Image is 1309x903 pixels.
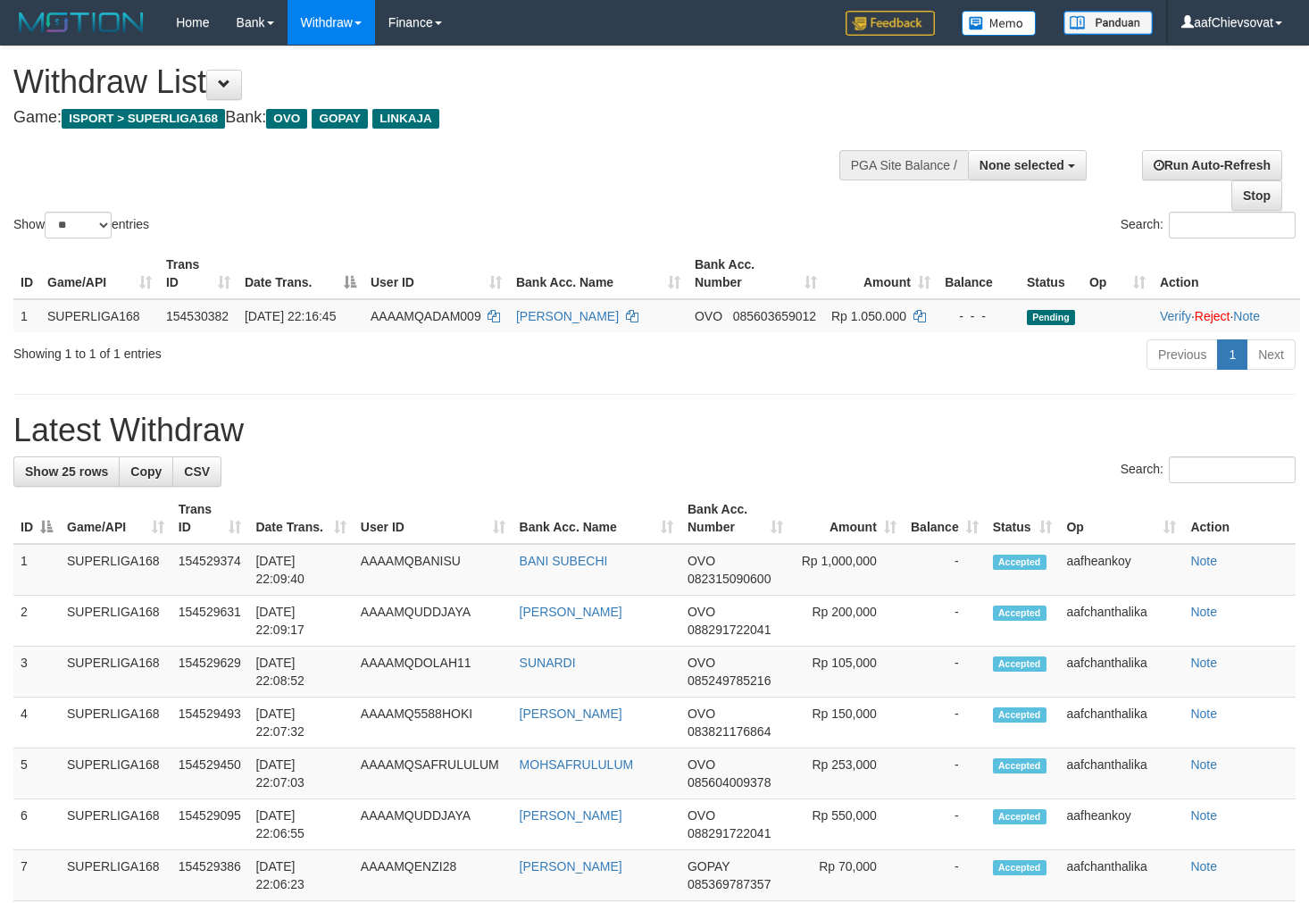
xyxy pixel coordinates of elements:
td: - [904,748,986,799]
span: Accepted [993,860,1046,875]
span: Accepted [993,758,1046,773]
td: 154529374 [171,544,249,596]
td: [DATE] 22:06:55 [248,799,353,850]
th: Op: activate to sort column ascending [1082,248,1153,299]
span: Copy 085603659012 to clipboard [733,309,816,323]
span: Copy [130,464,162,479]
input: Search: [1169,212,1296,238]
a: BANI SUBECHI [520,554,608,568]
span: Copy 085604009378 to clipboard [688,775,771,790]
th: Bank Acc. Number: activate to sort column ascending [680,493,790,544]
th: Action [1153,248,1300,299]
span: OVO [688,554,715,568]
a: Note [1190,859,1217,874]
h1: Latest Withdraw [13,413,1296,448]
span: OVO [266,109,307,129]
a: [PERSON_NAME] [520,707,622,721]
td: Rp 150,000 [790,698,904,748]
td: 154529631 [171,596,249,647]
a: Reject [1195,309,1230,323]
a: CSV [172,456,221,487]
span: AAAAMQADAM009 [371,309,481,323]
span: Accepted [993,809,1046,824]
span: Accepted [993,606,1046,621]
th: Bank Acc. Number: activate to sort column ascending [688,248,824,299]
h1: Withdraw List [13,64,855,100]
th: Balance [938,248,1020,299]
a: Note [1190,707,1217,721]
a: Run Auto-Refresh [1142,150,1282,180]
td: [DATE] 22:07:32 [248,698,353,748]
a: Copy [119,456,173,487]
span: Accepted [993,555,1046,570]
span: Rp 1.050.000 [831,309,906,323]
td: 4 [13,698,60,748]
th: Date Trans.: activate to sort column descending [238,248,363,299]
a: Next [1246,339,1296,370]
td: SUPERLIGA168 [60,799,171,850]
td: aafchanthalika [1059,596,1183,647]
a: 1 [1217,339,1247,370]
button: None selected [968,150,1087,180]
th: Game/API: activate to sort column ascending [60,493,171,544]
th: Date Trans.: activate to sort column ascending [248,493,353,544]
a: Note [1233,309,1260,323]
a: Note [1190,656,1217,670]
a: Stop [1231,180,1282,211]
th: ID: activate to sort column descending [13,493,60,544]
span: 154530382 [166,309,229,323]
td: aafheankoy [1059,799,1183,850]
td: Rp 253,000 [790,748,904,799]
img: Button%20Memo.svg [962,11,1037,36]
td: AAAAMQBANISU [354,544,513,596]
td: - [904,850,986,901]
span: Copy 085369787357 to clipboard [688,877,771,891]
th: Balance: activate to sort column ascending [904,493,986,544]
td: - [904,698,986,748]
td: 154529386 [171,850,249,901]
span: Pending [1027,310,1075,325]
td: SUPERLIGA168 [60,596,171,647]
a: [PERSON_NAME] [520,808,622,823]
td: AAAAMQUDDJAYA [354,799,513,850]
div: - - - [945,307,1013,325]
a: Note [1190,757,1217,772]
th: Amount: activate to sort column ascending [790,493,904,544]
th: Action [1183,493,1296,544]
span: Copy 083821176864 to clipboard [688,724,771,739]
th: User ID: activate to sort column ascending [363,248,509,299]
td: 154529095 [171,799,249,850]
span: Show 25 rows [25,464,108,479]
img: panduan.png [1063,11,1153,35]
td: SUPERLIGA168 [60,647,171,698]
th: ID [13,248,40,299]
a: MOHSAFRULULUM [520,757,634,772]
span: Copy 088291722041 to clipboard [688,623,771,637]
span: Copy 088291722041 to clipboard [688,826,771,840]
a: Previous [1146,339,1218,370]
td: SUPERLIGA168 [60,748,171,799]
td: 2 [13,596,60,647]
td: aafchanthalika [1059,698,1183,748]
td: Rp 105,000 [790,647,904,698]
span: Accepted [993,707,1046,723]
td: Rp 1,000,000 [790,544,904,596]
th: Op: activate to sort column ascending [1059,493,1183,544]
span: None selected [980,158,1064,172]
a: Show 25 rows [13,456,120,487]
span: OVO [688,656,715,670]
td: 6 [13,799,60,850]
td: 154529493 [171,698,249,748]
span: [DATE] 22:16:45 [245,309,336,323]
img: Feedback.jpg [846,11,935,36]
td: 7 [13,850,60,901]
span: Copy 082315090600 to clipboard [688,572,771,586]
span: OVO [688,707,715,721]
td: [DATE] 22:09:40 [248,544,353,596]
a: [PERSON_NAME] [520,605,622,619]
td: AAAAMQDOLAH11 [354,647,513,698]
td: [DATE] 22:07:03 [248,748,353,799]
span: GOPAY [688,859,730,874]
td: aafchanthalika [1059,850,1183,901]
td: aafchanthalika [1059,748,1183,799]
